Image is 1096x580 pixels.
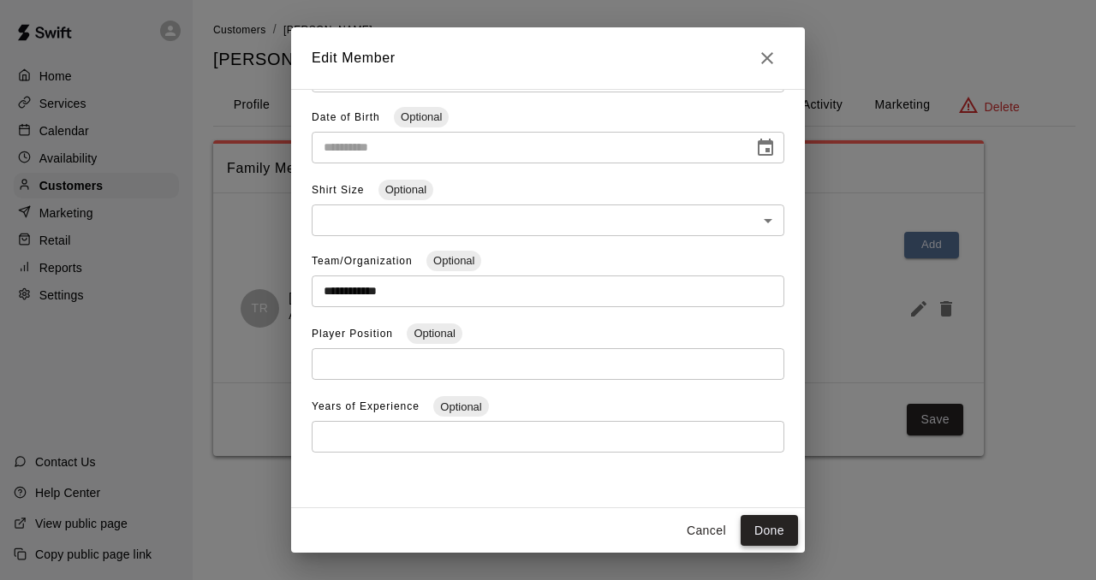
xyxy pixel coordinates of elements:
span: Shirt Size [312,184,368,196]
span: Optional [426,254,481,267]
span: Optional [433,400,488,413]
span: Optional [407,327,462,340]
button: Choose date [748,131,783,165]
span: Optional [394,110,449,123]
span: Player Position [312,328,396,340]
button: Close [750,41,784,75]
span: Optional [378,183,433,196]
button: Done [741,515,798,547]
h2: Edit Member [291,27,805,89]
span: Team/Organization [312,255,416,267]
button: Cancel [679,515,734,547]
span: Date of Birth [312,111,384,123]
span: Years of Experience [312,400,423,412]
